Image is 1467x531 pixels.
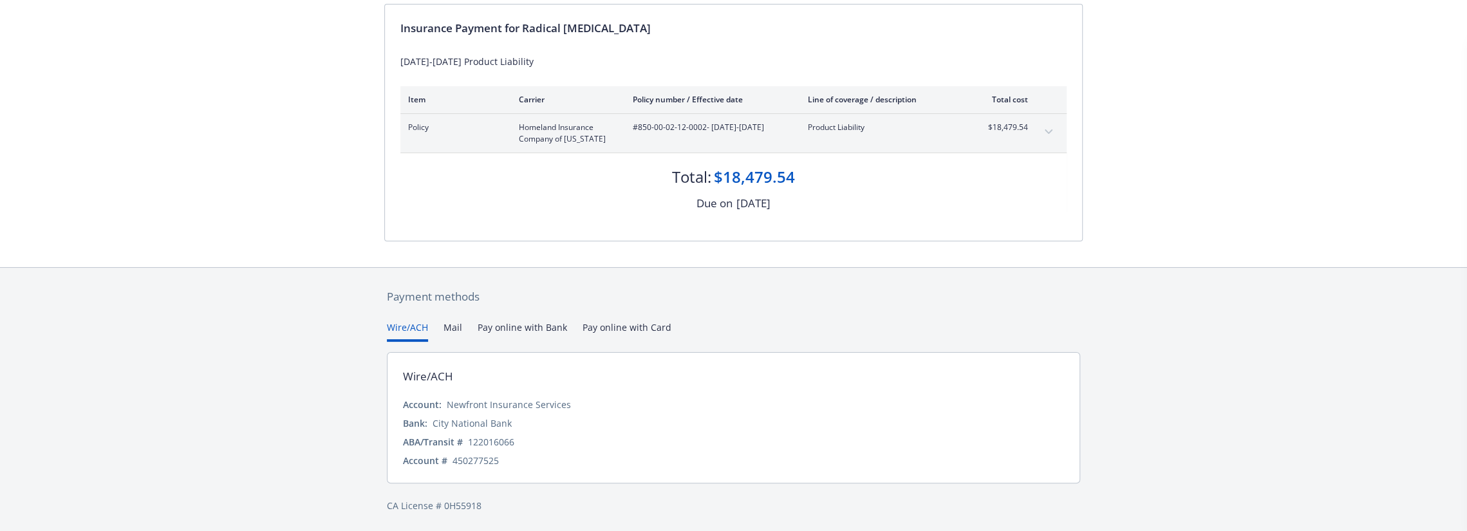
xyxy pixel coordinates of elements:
div: City National Bank [433,416,512,430]
div: Account: [403,398,442,411]
div: PolicyHomeland Insurance Company of [US_STATE]#850-00-02-12-0002- [DATE]-[DATE]Product Liability$... [400,114,1067,153]
span: Homeland Insurance Company of [US_STATE] [519,122,612,145]
div: Policy number / Effective date [633,94,787,105]
div: Line of coverage / description [808,94,959,105]
button: Mail [444,321,462,342]
div: 122016066 [468,435,514,449]
div: Payment methods [387,288,1080,305]
span: $18,479.54 [980,122,1028,133]
button: Pay online with Bank [478,321,567,342]
div: $18,479.54 [714,166,795,188]
div: Account # [403,454,447,467]
div: Total cost [980,94,1028,105]
div: 450277525 [453,454,499,467]
span: #850-00-02-12-0002 - [DATE]-[DATE] [633,122,787,133]
div: ABA/Transit # [403,435,463,449]
div: Wire/ACH [403,368,453,385]
span: Policy [408,122,498,133]
div: Total: [672,166,711,188]
div: Item [408,94,498,105]
div: Insurance Payment for Radical [MEDICAL_DATA] [400,20,1067,37]
button: Wire/ACH [387,321,428,342]
div: Bank: [403,416,427,430]
div: [DATE] [736,195,771,212]
div: CA License # 0H55918 [387,499,1080,512]
div: [DATE]-[DATE] Product Liability [400,55,1067,68]
button: Pay online with Card [583,321,671,342]
span: Product Liability [808,122,959,133]
div: Due on [696,195,733,212]
button: expand content [1038,122,1059,142]
div: Newfront Insurance Services [447,398,571,411]
div: Carrier [519,94,612,105]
